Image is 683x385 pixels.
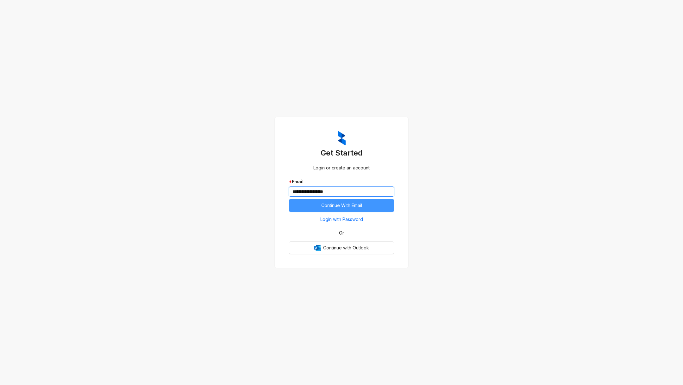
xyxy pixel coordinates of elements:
[289,241,394,254] button: OutlookContinue with Outlook
[321,202,362,209] span: Continue With Email
[289,199,394,212] button: Continue With Email
[323,244,369,251] span: Continue with Outlook
[289,148,394,158] h3: Get Started
[314,245,321,251] img: Outlook
[289,178,394,185] div: Email
[289,214,394,224] button: Login with Password
[335,229,348,236] span: Or
[338,131,346,145] img: ZumaIcon
[320,216,363,223] span: Login with Password
[289,164,394,171] div: Login or create an account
